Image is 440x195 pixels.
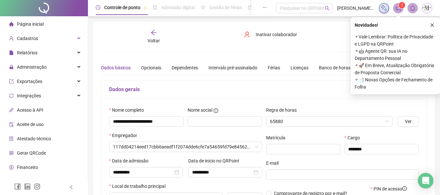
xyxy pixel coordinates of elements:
span: api [9,108,14,112]
span: pushpin [143,6,147,10]
span: qrcode [9,151,14,155]
span: ellipsis [263,5,267,10]
div: Open Intercom Messenger [418,173,433,188]
label: Data de início no QRPoint [188,157,244,164]
span: Relatórios [17,50,37,55]
img: 67331 [422,3,432,13]
div: Dependentes [172,64,198,71]
button: Ver [398,116,419,127]
label: Matrícula [266,134,290,141]
span: Acesso à API [17,107,43,113]
sup: 1 [399,2,405,8]
label: Cargo [344,134,364,141]
button: Inativar colaborador [239,29,302,40]
span: Novidades ! [355,21,378,29]
label: E-mail [266,160,283,167]
span: Admissão digital [161,5,195,10]
span: home [9,22,14,26]
span: Voltar [148,38,160,43]
span: ⚬ 🚀 Em Breve, Atualização Obrigatória de Proposta Comercial [355,62,436,76]
span: ⚬ 📑 Novas Opções de Fechamento de Folha [355,76,436,91]
span: Inativar colaborador [256,31,297,38]
img: sparkle-icon.fc2bf0ac1784a2077858766a79e2daf3.svg [380,5,388,12]
label: Nome completo [109,106,148,114]
span: facebook [14,183,21,190]
span: Gerar QRCode [17,150,46,156]
span: PIN de acesso [374,185,407,192]
span: dashboard [248,5,252,10]
h5: Dados gerais [109,86,419,93]
span: Integrações [17,93,41,98]
div: Intervalo pré-assinalado [208,64,257,71]
span: Exportações [17,79,42,84]
span: Financeiro [17,165,38,170]
span: user-delete [244,31,250,38]
div: Opcionais [141,64,161,71]
span: linkedin [24,183,31,190]
span: Página inicial [17,21,44,27]
label: Local de trabalho principal [109,183,170,190]
span: Controle de ponto [104,5,140,10]
span: 1 [401,3,403,7]
label: Data de admissão [109,157,153,164]
label: Regra de horas [266,106,301,114]
div: Licenças [291,64,308,71]
span: Ver [405,118,412,125]
span: instagram [34,183,40,190]
span: arrow-left [150,29,157,36]
span: user-add [9,36,14,41]
span: notification [395,5,401,11]
span: file [9,50,14,55]
span: [PERSON_NAME] - TRANSMARTINS [337,5,375,12]
span: search [325,6,330,11]
span: Atestado técnico [17,136,51,141]
span: Aceite de uso [17,122,44,127]
span: lock [9,65,14,69]
span: left [69,185,74,189]
span: close [430,23,434,27]
div: Férias [268,64,280,71]
div: Dados básicos [101,64,131,71]
span: Cadastros [17,36,38,41]
span: file-done [153,5,157,10]
span: 65880 [270,117,389,126]
span: bell [410,5,416,11]
button: Salvar [349,29,384,40]
div: Banco de horas [319,64,350,71]
span: sun [201,5,205,10]
span: dollar [9,165,14,170]
span: 117dd04214eed17cbb6aeadf1f2074dde6cfe7a54659fd79e84562682cc9bef9 [113,142,258,152]
span: Nome social [188,106,212,114]
span: Central de ajuda [17,179,50,184]
span: export [9,79,14,84]
span: ⚬ 🤖 Agente QR: sua IA no Departamento Pessoal [355,48,436,62]
span: clock-circle [96,5,100,10]
span: Gestão de férias [209,5,242,10]
span: info-circle [402,186,407,191]
span: Administração [17,64,47,70]
span: solution [9,136,14,141]
span: ⚬ Vale Lembrar: Política de Privacidade e LGPD na QRPoint [355,33,436,48]
span: info-circle [214,108,218,113]
span: sync [9,93,14,98]
span: audit [9,122,14,127]
label: Empregador [109,132,141,139]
